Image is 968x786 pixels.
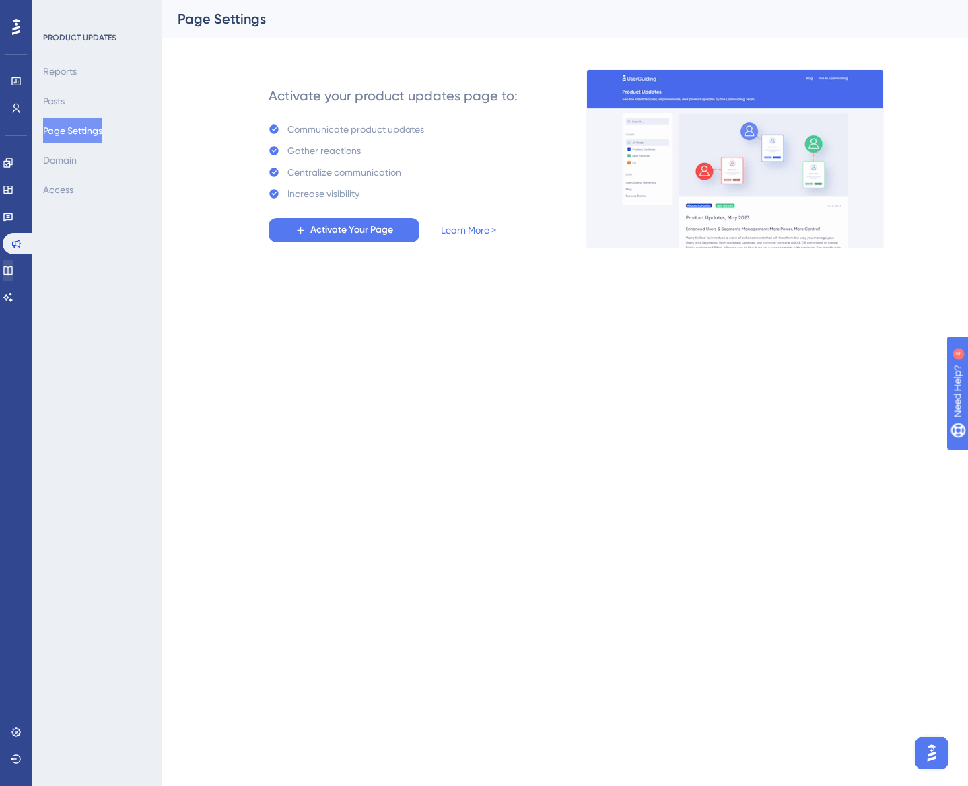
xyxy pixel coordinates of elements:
div: PRODUCT UPDATES [43,32,116,43]
span: Need Help? [32,3,84,20]
iframe: UserGuiding AI Assistant Launcher [911,733,952,773]
div: Communicate product updates [287,121,424,137]
button: Page Settings [43,118,102,143]
div: Activate your product updates page to: [269,86,518,105]
button: Activate Your Page [269,218,419,242]
span: Activate Your Page [310,222,393,238]
div: Centralize communication [287,164,401,180]
div: Increase visibility [287,186,359,202]
div: Page Settings [178,9,918,28]
button: Posts [43,89,65,113]
div: Gather reactions [287,143,361,159]
button: Reports [43,59,77,83]
img: 253145e29d1258e126a18a92d52e03bb.gif [586,69,884,248]
div: 4 [94,7,98,17]
button: Domain [43,148,77,172]
a: Learn More > [441,222,496,238]
button: Access [43,178,73,202]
